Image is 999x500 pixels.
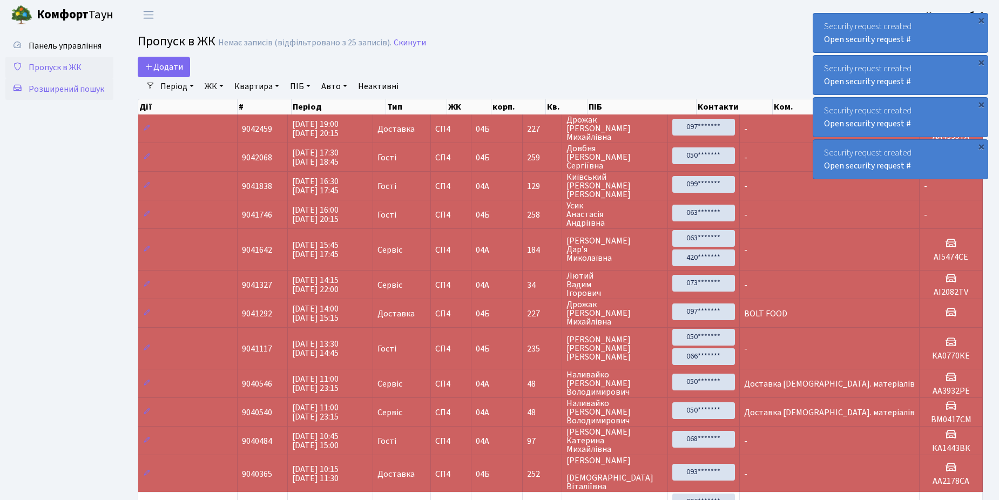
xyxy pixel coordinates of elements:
span: Панель управління [29,40,102,52]
span: Київський [PERSON_NAME] [PERSON_NAME] [566,173,663,199]
a: Авто [317,77,352,96]
span: 04Б [476,308,490,320]
th: Ком. [773,99,915,114]
span: Гості [377,344,396,353]
span: Додати [145,61,183,73]
span: Лютий Вадим Ігорович [566,272,663,298]
div: Security request created [813,13,988,52]
h5: АІ5474СЕ [924,252,978,262]
span: 04Б [476,152,490,164]
span: СП4 [435,470,467,478]
div: Security request created [813,140,988,179]
span: 04Б [476,468,490,480]
span: Гості [377,437,396,445]
th: Тип [386,99,447,114]
span: 9042459 [242,123,272,135]
span: Пропуск в ЖК [29,62,82,73]
span: [DATE] 11:00 [DATE] 23:15 [292,402,339,423]
span: Сервіс [377,380,402,388]
span: Сервіс [377,408,402,417]
a: Open security request # [824,76,911,87]
a: Скинути [394,38,426,48]
span: 04А [476,244,489,256]
span: СП4 [435,437,467,445]
a: Пропуск в ЖК [5,57,113,78]
span: - [744,123,747,135]
a: Квартира [230,77,283,96]
span: 258 [527,211,557,219]
span: [DATE] 19:00 [DATE] 20:15 [292,118,339,139]
span: Гості [377,182,396,191]
span: 9041746 [242,209,272,221]
span: 04А [476,435,489,447]
span: 34 [527,281,557,289]
span: [DATE] 10:15 [DATE] 11:30 [292,463,339,484]
a: Неактивні [354,77,403,96]
span: Гості [377,211,396,219]
span: 235 [527,344,557,353]
th: Кв. [546,99,588,114]
span: Доставка [DEMOGRAPHIC_DATA]. матеріалів [744,407,915,418]
span: Доставка [377,470,415,478]
a: Додати [138,57,190,77]
b: Консьєрж б. 4. [926,9,986,21]
div: Security request created [813,98,988,137]
span: 04Б [476,209,490,221]
div: × [976,15,987,25]
span: - [744,435,747,447]
span: 04А [476,279,489,291]
span: Сервіс [377,281,402,289]
th: Дії [138,99,238,114]
span: - [744,343,747,355]
span: Таун [37,6,113,24]
span: СП4 [435,182,467,191]
span: СП4 [435,408,467,417]
span: [PERSON_NAME] Дар’я Миколаївна [566,237,663,262]
div: Security request created [813,56,988,94]
span: СП4 [435,309,467,318]
span: 9041117 [242,343,272,355]
span: СП4 [435,246,467,254]
h5: AI2082TV [924,287,978,298]
h5: КА1443ВК [924,443,978,454]
span: Доставка [377,125,415,133]
span: - [744,244,747,256]
span: Наливайко [PERSON_NAME] Володимирович [566,399,663,425]
span: [DATE] 16:30 [DATE] 17:45 [292,175,339,197]
span: СП4 [435,211,467,219]
span: 129 [527,182,557,191]
span: Довбня [PERSON_NAME] Сергіївна [566,144,663,170]
span: BOLT FOOD [744,308,787,320]
span: 04Б [476,343,490,355]
span: [DATE] 17:30 [DATE] 18:45 [292,147,339,168]
span: Усик Анастасія Андріївна [566,201,663,227]
span: 227 [527,125,557,133]
h5: ВМ0417СМ [924,415,978,425]
span: [DATE] 11:00 [DATE] 23:15 [292,373,339,394]
span: 9041642 [242,244,272,256]
span: СП4 [435,153,467,162]
span: 184 [527,246,557,254]
span: 9041292 [242,308,272,320]
span: - [924,180,927,192]
a: Open security request # [824,118,911,130]
span: 9040546 [242,378,272,390]
span: 259 [527,153,557,162]
span: [DATE] 14:15 [DATE] 22:00 [292,274,339,295]
span: [DATE] 10:45 [DATE] 15:00 [292,430,339,451]
th: ЖК [447,99,491,114]
span: 04А [476,407,489,418]
a: ПІБ [286,77,315,96]
th: ПІБ [588,99,697,114]
th: Період [292,99,386,114]
span: - [744,180,747,192]
span: СП4 [435,344,467,353]
span: 252 [527,470,557,478]
span: Гості [377,153,396,162]
a: ЖК [200,77,228,96]
span: 04А [476,378,489,390]
span: [DATE] 15:45 [DATE] 17:45 [292,239,339,260]
th: Контакти [697,99,773,114]
span: - [744,209,747,221]
th: корп. [491,99,546,114]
